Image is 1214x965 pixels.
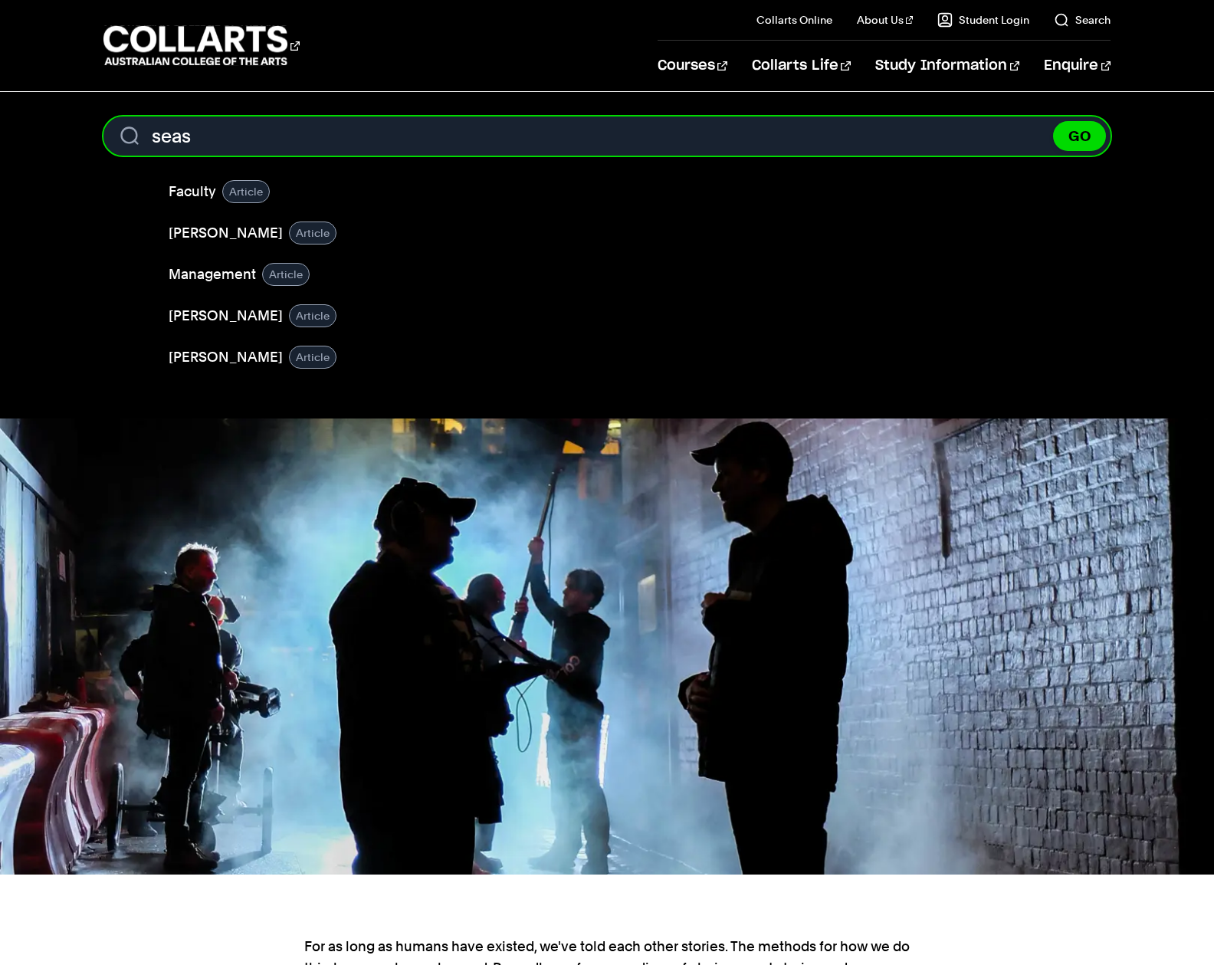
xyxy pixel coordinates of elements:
a: Management [169,264,256,285]
a: Study Information [875,41,1019,91]
a: Enquire [1044,41,1111,91]
a: About Us [857,12,914,28]
div: Article [289,304,336,327]
form: Search [103,117,1111,156]
div: Article [222,180,270,203]
a: Student Login [937,12,1029,28]
a: [PERSON_NAME] [169,305,283,327]
a: Faculty [169,181,216,202]
a: Search [1054,12,1111,28]
a: [PERSON_NAME] [169,222,283,244]
a: Courses [658,41,727,91]
div: Article [289,346,336,369]
div: Go to homepage [103,24,300,67]
div: Article [262,263,310,286]
button: GO [1053,121,1106,151]
input: Enter Search Term [103,117,1111,156]
a: Collarts Online [756,12,832,28]
a: Collarts Life [752,41,851,91]
a: [PERSON_NAME] [169,346,283,368]
div: Article [289,222,336,245]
